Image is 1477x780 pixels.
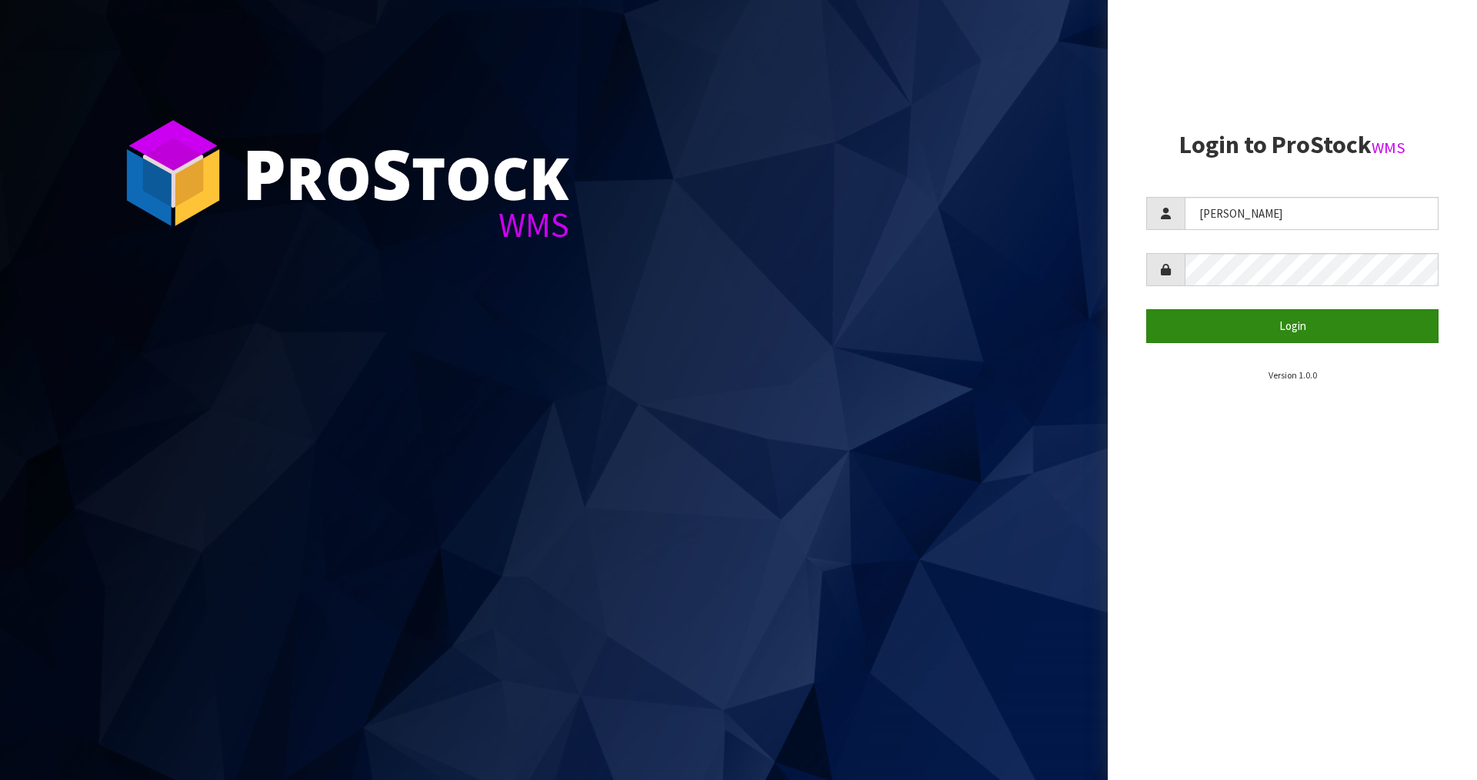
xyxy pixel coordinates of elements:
[372,126,412,220] span: S
[1185,197,1439,230] input: Username
[1146,309,1439,342] button: Login
[115,115,231,231] img: ProStock Cube
[1372,138,1405,158] small: WMS
[242,126,286,220] span: P
[242,138,569,208] div: ro tock
[1146,132,1439,158] h2: Login to ProStock
[242,208,569,242] div: WMS
[1269,369,1317,381] small: Version 1.0.0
